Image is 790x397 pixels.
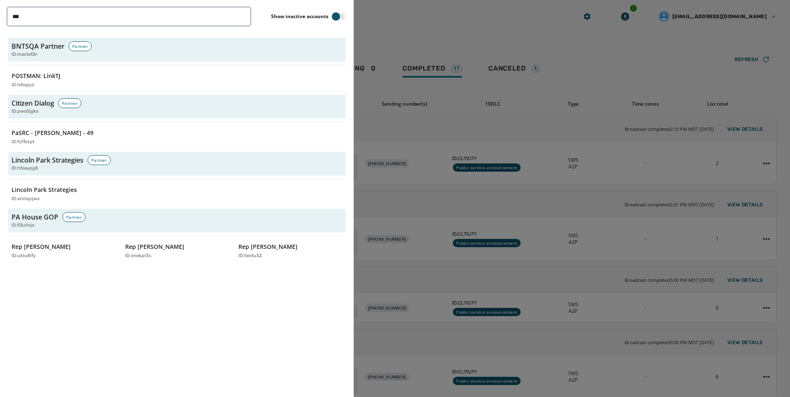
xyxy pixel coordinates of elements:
[12,108,38,115] span: ID: pwo5jgka
[12,98,54,108] h3: Citizen Dialog
[12,82,34,89] p: ID: lxfoyjuz
[12,196,40,203] p: ID: xnmqcjwx
[8,38,345,61] button: BNTSQA PartnerPartnerID:mastof2n
[69,41,92,51] div: Partner
[238,253,262,260] p: ID: llextu32
[125,243,184,251] p: Rep [PERSON_NAME]
[12,243,71,251] p: Rep [PERSON_NAME]
[12,41,64,51] h3: BNTSQA Partner
[8,182,119,206] button: Lincoln Park StrategiesID:xnmqcjwx
[12,253,36,260] p: ID: u6lu8ify
[238,243,297,251] p: Rep [PERSON_NAME]
[12,155,83,165] h3: Lincoln Park Strategies
[12,186,77,194] p: Lincoln Park Strategies
[12,165,38,172] span: ID: hfoaypg8
[12,129,93,137] p: PaSRC - [PERSON_NAME] - 49
[271,13,328,20] label: Show inactive accounts
[125,253,151,260] p: ID: xnebpl3s
[88,155,111,165] div: Partner
[8,239,119,263] button: Rep [PERSON_NAME]ID:u6lu8ify
[8,125,119,149] button: PaSRC - [PERSON_NAME] - 49ID:fyf3izpt
[12,51,38,58] span: ID: mastof2n
[12,212,58,222] h3: PA House GOP
[62,212,86,222] div: Partner
[12,222,34,229] span: ID: fi2udvja
[12,139,34,146] p: ID: fyf3izpt
[8,152,345,175] button: Lincoln Park StrategiesPartnerID:hfoaypg8
[58,98,81,108] div: Partner
[12,72,60,80] p: POSTMAN: LinkTJ
[235,239,345,263] button: Rep [PERSON_NAME]ID:llextu32
[8,69,119,92] button: POSTMAN: LinkTJID:lxfoyjuz
[8,209,345,232] button: PA House GOPPartnerID:fi2udvja
[8,95,345,118] button: Citizen DialogPartnerID:pwo5jgka
[122,239,232,263] button: Rep [PERSON_NAME]ID:xnebpl3s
